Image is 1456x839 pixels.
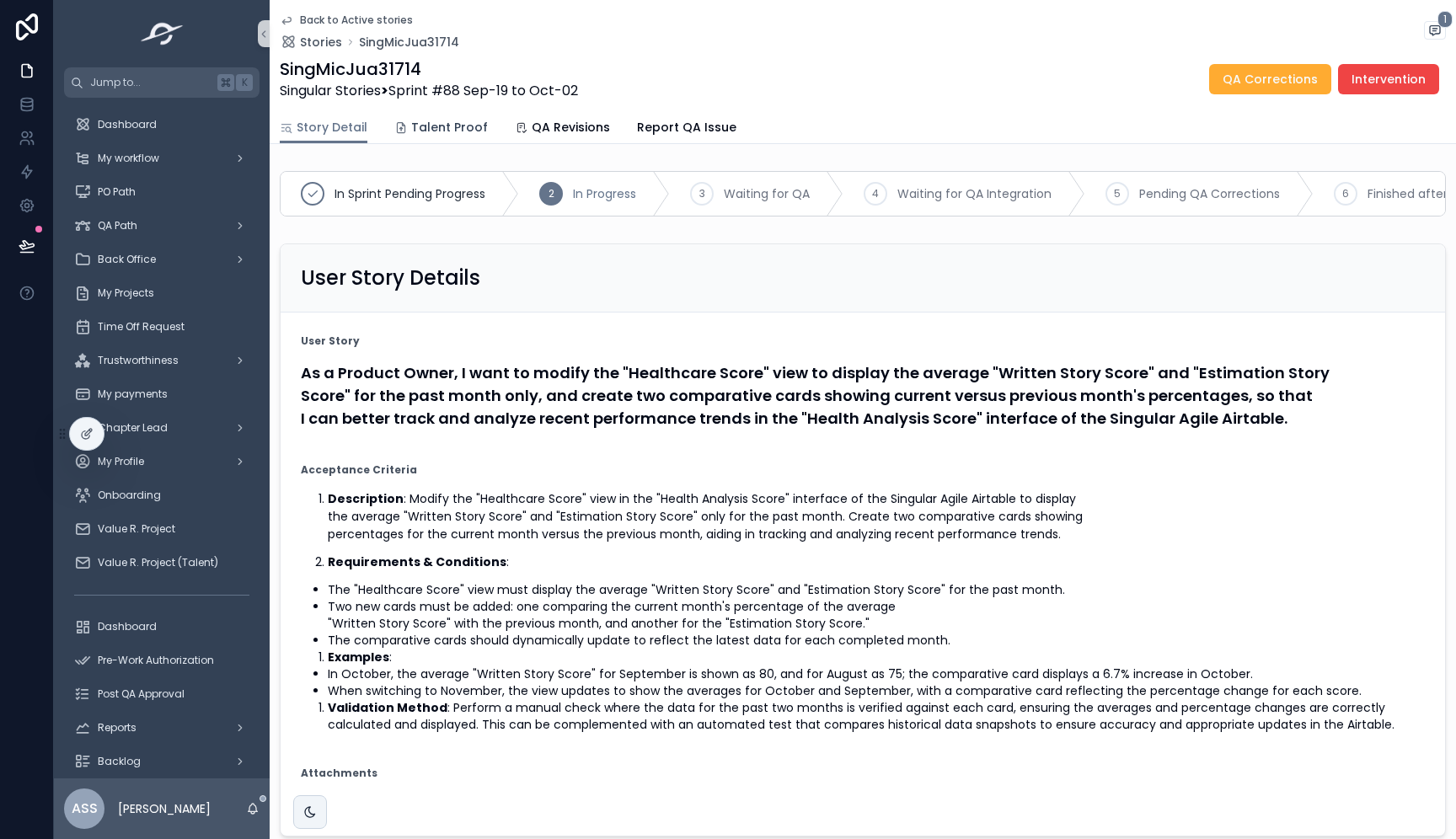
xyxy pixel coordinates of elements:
strong: Description [328,490,404,507]
li: When switching to November, the view updates to show the averages for October and September, with... [328,682,1425,699]
span: Waiting for QA Integration [897,185,1052,202]
span: Intervention [1352,71,1426,88]
span: Value R. Project [98,522,175,536]
span: Report QA Issue [637,119,736,136]
span: 6 [1342,187,1349,200]
span: 2 [549,187,554,200]
p: : Modify the "Healthcare Score" view in the "Health Analysis Score" interface of the Singular Agi... [328,490,1425,543]
a: Stories [280,34,342,51]
a: PO Path [64,177,260,207]
span: Stories [300,34,342,51]
span: Reports [98,721,136,735]
span: PO Path [98,185,136,199]
span: Back Office [98,253,156,266]
span: Back to Active stories [300,13,413,27]
span: Value R. Project (Talent) [98,556,218,569]
span: QA Corrections [1223,71,1318,88]
span: Jump to... [90,76,211,89]
a: Chapter Lead [64,413,260,443]
strong: > [381,81,388,100]
span: Singular Stories Sprint #88 Sep-19 to Oct-02 [280,81,578,101]
button: QA Corrections [1209,64,1331,94]
span: In Sprint Pending Progress [335,185,485,202]
span: 4 [872,187,879,200]
span: Dashboard [98,620,157,633]
strong: Examples [328,649,389,665]
a: My Profile [64,446,260,477]
a: QA Path [64,211,260,241]
h4: As a Product Owner, I want to modify the "Healthcare Score" view to display the average "Written ... [301,361,1425,430]
span: 1 [1437,11,1453,28]
a: Reports [64,713,260,743]
a: My payments [64,379,260,409]
strong: Requirements & Conditions [328,553,506,570]
span: Pending QA Corrections [1139,185,1280,202]
a: Post QA Approval [64,679,260,709]
span: QA Revisions [532,119,610,136]
a: Pre-Work Authorization [64,645,260,676]
li: Two new cards must be added: one comparing the current month's percentage of the average "Written... [328,598,1425,632]
span: In Progress [573,185,636,202]
a: Trustworthiness [64,345,260,376]
img: App logo [136,20,189,47]
span: Story Detail [297,119,367,136]
li: The "Healthcare Score" view must display the average "Written Story Score" and "Estimation Story ... [328,581,1425,598]
h1: SingMicJua31714 [280,57,578,81]
a: Value R. Project [64,514,260,544]
span: Time Off Request [98,320,185,334]
a: Onboarding [64,480,260,510]
span: My Profile [98,455,144,468]
li: : [328,649,1425,665]
span: ASS [72,799,98,819]
span: Chapter Lead [98,421,168,435]
strong: Acceptance Criteria [301,463,417,477]
a: Talent Proof [394,112,488,146]
button: Intervention [1338,64,1439,94]
a: My Projects [64,278,260,308]
a: Dashboard [64,110,260,140]
span: 5 [1114,187,1121,200]
strong: User Story [301,334,360,348]
button: Jump to...K [64,67,260,98]
a: Back to Active stories [280,13,413,27]
span: Post QA Approval [98,687,185,701]
span: 3 [699,187,705,200]
div: scrollable content [54,98,270,778]
button: 1 [1424,21,1446,43]
a: SingMicJua31714 [359,34,459,51]
a: Story Detail [280,112,367,144]
span: Talent Proof [411,119,488,136]
span: -- [301,794,314,810]
span: QA Path [98,219,137,232]
li: In October, the average "Written Story Score" for September is shown as 80, and for August as 75;... [328,665,1425,682]
strong: Attachments [301,767,377,780]
span: K [238,76,251,89]
a: Backlog [64,746,260,777]
span: Dashboard [98,118,157,131]
span: Waiting for QA [724,185,810,202]
p: [PERSON_NAME] [118,800,211,817]
a: QA Revisions [515,112,610,146]
li: : Perform a manual check where the data for the past two months is verified against each card, en... [328,699,1425,733]
span: Backlog [98,755,141,768]
span: My Projects [98,286,154,300]
a: My workflow [64,143,260,174]
a: Dashboard [64,612,260,642]
h2: User Story Details [301,265,480,291]
a: Value R. Project (Talent) [64,548,260,578]
span: My payments [98,387,168,401]
a: Time Off Request [64,312,260,342]
span: My workflow [98,152,159,165]
span: Pre-Work Authorization [98,654,214,667]
p: : [328,553,1425,571]
li: The comparative cards should dynamically update to reflect the latest data for each completed month. [328,632,1425,649]
a: Report QA Issue [637,112,736,146]
span: Trustworthiness [98,354,179,367]
a: Back Office [64,244,260,275]
strong: Validation Method [328,699,447,716]
span: Onboarding [98,489,161,502]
